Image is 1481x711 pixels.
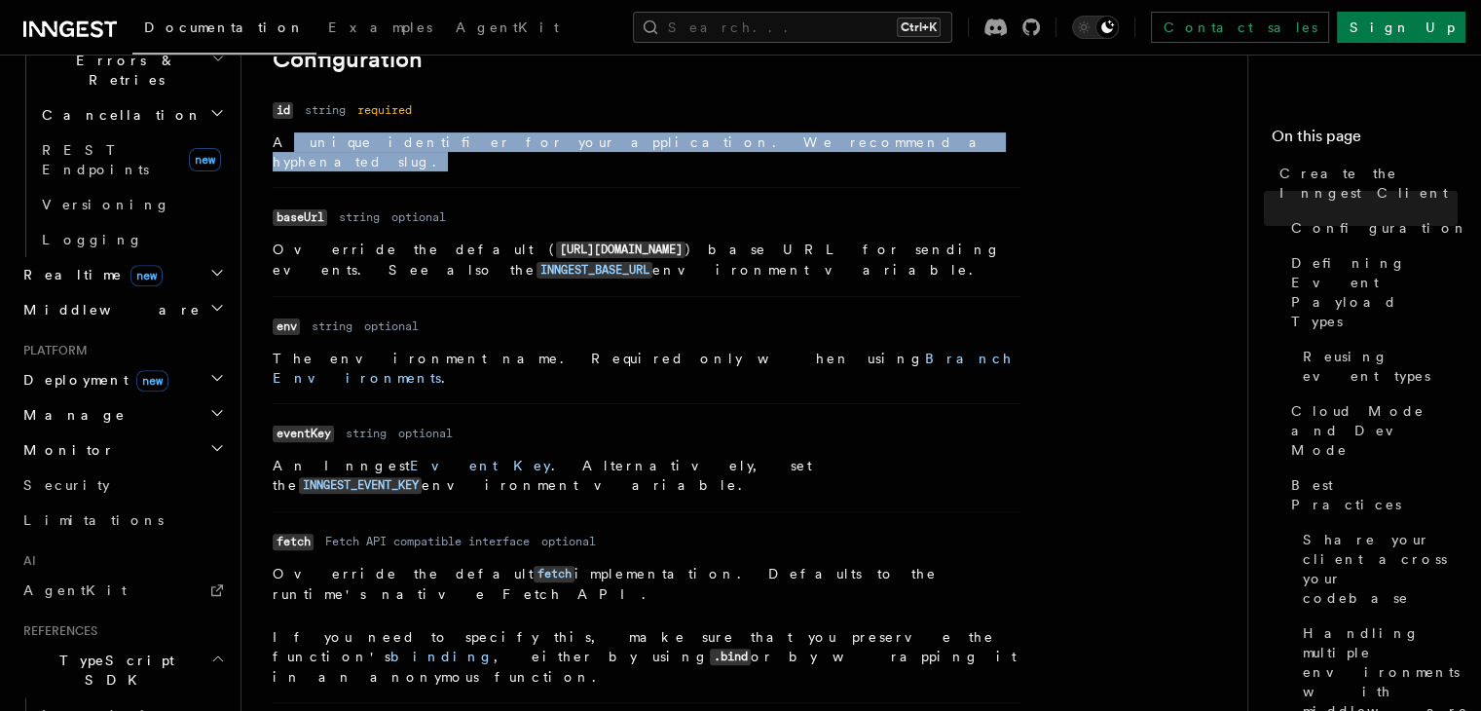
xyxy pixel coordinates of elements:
span: REST Endpoints [42,142,149,177]
dd: required [357,102,412,118]
a: Event Key [410,458,551,473]
button: Middleware [16,292,229,327]
span: AgentKit [23,582,127,598]
span: Examples [328,19,432,35]
a: Contact sales [1151,12,1329,43]
a: Reusing event types [1295,339,1458,393]
dd: optional [364,318,419,334]
p: An Inngest . Alternatively, set the environment variable. [273,456,1020,496]
a: Documentation [132,6,316,55]
p: Override the default ( ) base URL for sending events. See also the environment variable. [273,240,1020,281]
span: Cloud Mode and Dev Mode [1291,401,1458,460]
code: eventKey [273,426,334,442]
span: Versioning [42,197,170,212]
span: AgentKit [456,19,559,35]
span: Reusing event types [1303,347,1458,386]
span: Share your client across your codebase [1303,530,1458,608]
a: Share your client across your codebase [1295,522,1458,616]
a: Branch Environments [273,351,1013,386]
span: Configuration [1291,218,1468,238]
span: Logging [42,232,143,247]
code: baseUrl [273,209,327,226]
span: Defining Event Payload Types [1291,253,1458,331]
a: Configuration [273,46,423,73]
a: REST Endpointsnew [34,132,229,187]
span: Cancellation [34,105,203,125]
span: TypeScript SDK [16,651,210,690]
dd: string [346,426,387,441]
a: Security [16,468,229,503]
a: INNGEST_BASE_URL [537,262,652,278]
button: Search...Ctrl+K [633,12,952,43]
a: binding [390,649,494,664]
code: id [273,102,293,119]
p: The environment name. Required only when using . [273,349,1020,388]
code: fetch [534,566,574,582]
button: Manage [16,397,229,432]
span: References [16,623,97,639]
a: Versioning [34,187,229,222]
code: [URL][DOMAIN_NAME] [556,242,685,258]
dd: optional [398,426,453,441]
button: Toggle dark mode [1072,16,1119,39]
span: AI [16,553,36,569]
dd: string [305,102,346,118]
a: Logging [34,222,229,257]
a: fetch [534,566,574,581]
a: Examples [316,6,444,53]
code: INNGEST_BASE_URL [537,262,652,279]
span: Security [23,477,110,493]
a: Defining Event Payload Types [1283,245,1458,339]
span: Limitations [23,512,164,528]
dd: optional [541,534,596,549]
span: Create the Inngest Client [1279,164,1458,203]
span: Monitor [16,440,115,460]
a: Cloud Mode and Dev Mode [1283,393,1458,468]
code: .bind [710,649,751,665]
span: new [136,370,168,392]
button: Realtimenew [16,257,229,292]
code: fetch [273,534,314,550]
dd: string [339,209,380,225]
button: TypeScript SDK [16,643,229,697]
a: Sign Up [1337,12,1465,43]
span: Manage [16,405,126,425]
dd: Fetch API compatible interface [325,534,530,549]
span: new [130,265,163,286]
span: Middleware [16,300,201,319]
span: Best Practices [1291,475,1458,514]
span: Errors & Retries [34,51,211,90]
a: Best Practices [1283,468,1458,522]
span: new [189,148,221,171]
button: Errors & Retries [34,43,229,97]
a: Create the Inngest Client [1272,156,1458,210]
span: Documentation [144,19,305,35]
code: env [273,318,300,335]
code: INNGEST_EVENT_KEY [299,477,422,494]
a: Limitations [16,503,229,538]
span: Platform [16,343,88,358]
a: INNGEST_EVENT_KEY [299,477,422,493]
dd: string [312,318,352,334]
a: AgentKit [16,573,229,608]
p: If you need to specify this, make sure that you preserve the function's , either by using or by w... [273,627,1020,687]
button: Deploymentnew [16,362,229,397]
button: Cancellation [34,97,229,132]
a: Configuration [1283,210,1458,245]
a: AgentKit [444,6,571,53]
span: Realtime [16,265,163,284]
p: Override the default implementation. Defaults to the runtime's native Fetch API. [273,564,1020,604]
dd: optional [391,209,446,225]
h4: On this page [1272,125,1458,156]
button: Monitor [16,432,229,468]
p: A unique identifier for your application. We recommend a hyphenated slug. [273,132,1020,171]
kbd: Ctrl+K [897,18,941,37]
span: Deployment [16,370,168,390]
